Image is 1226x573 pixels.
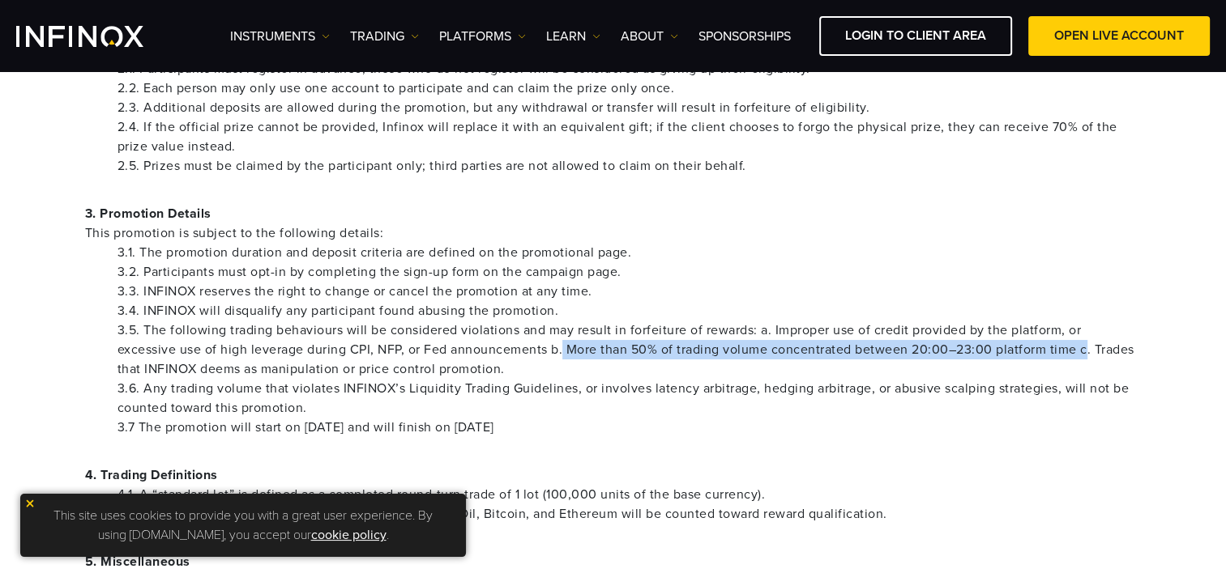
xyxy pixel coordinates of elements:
[439,27,526,46] a: PLATFORMS
[117,156,1142,176] li: 2.5. Prizes must be claimed by the participant only; third parties are not allowed to claim on th...
[117,243,1142,262] li: 3.1. The promotion duration and deposit criteria are defined on the promotional page.
[117,282,1142,301] li: 3.3. INFINOX reserves the right to change or cancel the promotion at any time.
[117,301,1142,320] li: 3.4. INFINOX will disqualify any participant found abusing the promotion.
[24,498,36,509] img: yellow close icon
[311,527,387,543] a: cookie policy
[85,552,1142,571] p: 5. Miscellaneous
[698,27,791,46] a: SPONSORSHIPS
[117,485,1142,504] li: 4.1. A “standard lot” is defined as a completed round-turn trade of 1 lot (100,000 units of the b...
[230,27,330,46] a: Instruments
[117,418,1142,437] li: 3.7 The promotion will start on [DATE] and will finish on [DATE]
[819,16,1012,56] a: LOGIN TO CLIENT AREA
[621,27,678,46] a: ABOUT
[117,79,1142,98] li: 2.2. Each person may only use one account to participate and can claim the prize only once.
[350,27,419,46] a: TRADING
[16,26,182,47] a: INFINOX Logo
[85,223,1142,243] span: This promotion is subject to the following details:
[85,465,1142,485] p: 4. Trading Definitions
[85,204,1142,243] p: 3. Promotion Details
[117,262,1142,282] li: 3.2. Participants must opt-in by completing the sign-up form on the campaign page.
[1028,16,1210,56] a: OPEN LIVE ACCOUNT
[117,98,1142,117] li: 2.3. Additional deposits are allowed during the promotion, but any withdrawal or transfer will re...
[117,320,1142,379] li: 3.5. The following trading behaviours will be considered violations and may result in forfeiture ...
[117,379,1142,418] li: 3.6. Any trading volume that violates INFINOX’s Liquidity Trading Guidelines, or involves latency...
[546,27,600,46] a: Learn
[117,117,1142,156] li: 2.4. If the official prize cannot be provided, Infinox will replace it with an equivalent gift; i...
[28,502,458,549] p: This site uses cookies to provide you with a great user experience. By using [DOMAIN_NAME], you a...
[117,504,1142,524] li: 4.2. Only trading volume from Forex, Gold, Silver, Crude Oil, Bitcoin, and Ethereum will be count...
